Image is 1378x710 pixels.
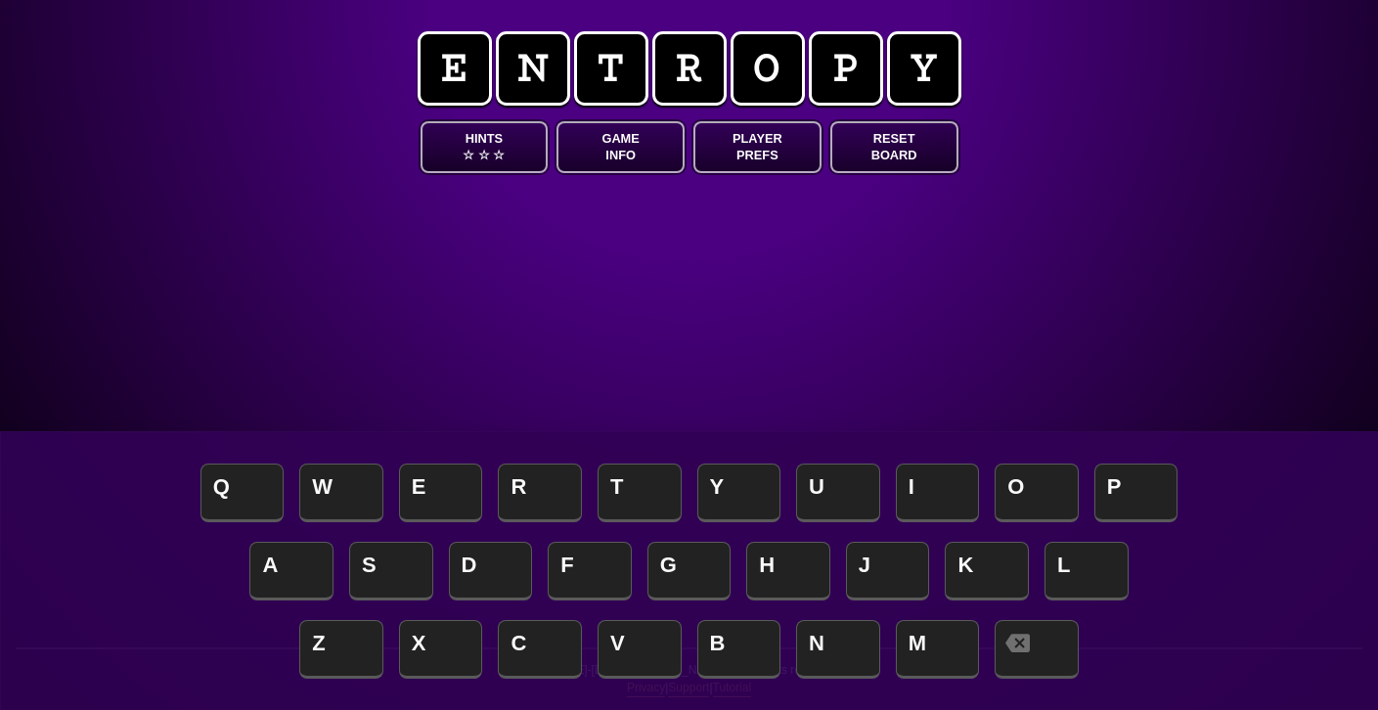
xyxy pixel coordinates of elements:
span: o [731,31,805,106]
button: ResetBoard [830,121,958,173]
button: PlayerPrefs [693,121,822,173]
span: ☆ [478,147,490,163]
a: Privacy [627,679,665,697]
span: t [574,31,648,106]
span: r [652,31,727,106]
span: n [496,31,570,106]
button: Hints☆ ☆ ☆ [421,121,549,173]
span: p [809,31,883,106]
a: Support [668,679,709,697]
button: GameInfo [556,121,685,173]
p: © [DATE]-[DATE] [DOMAIN_NAME] — all rights reserved. | | [16,661,1362,709]
span: e [418,31,492,106]
span: ☆ [493,147,505,163]
span: y [887,31,961,106]
span: ☆ [463,147,474,163]
a: Tutorial [713,679,752,697]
